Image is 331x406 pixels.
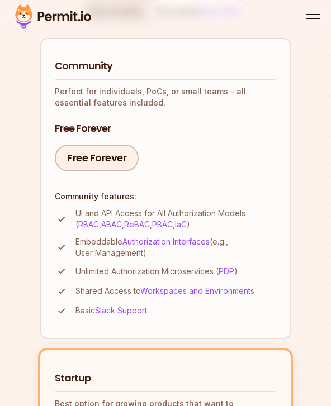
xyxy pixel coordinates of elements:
h2: Startup [55,371,276,385]
img: Permit logo [11,2,95,31]
p: Embeddable (e.g., User Management) [75,236,276,259]
button: open menu [306,10,320,23]
h4: Community features: [55,191,276,202]
h3: Free Forever [55,122,276,136]
a: ABAC [101,219,122,229]
a: Authorization Interfaces [122,237,210,246]
p: Unlimited Authorization Microservices ( ) [75,266,238,277]
a: PBAC [152,219,173,229]
a: Slack Support [95,305,147,315]
a: ReBAC [124,219,150,229]
a: Workspaces and Environments [140,286,254,295]
a: PDP [219,266,234,276]
p: UI and API Access for All Authorization Models ( , , , , ) [75,208,276,230]
p: Perfect for individuals, PoCs, or small teams - all essential features included. [55,86,276,108]
a: Free Forever [55,145,139,171]
p: Shared Access to [75,285,254,297]
h2: Community [55,59,276,73]
a: RBAC [78,219,99,229]
p: Basic [75,305,147,316]
a: IaC [175,219,187,229]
